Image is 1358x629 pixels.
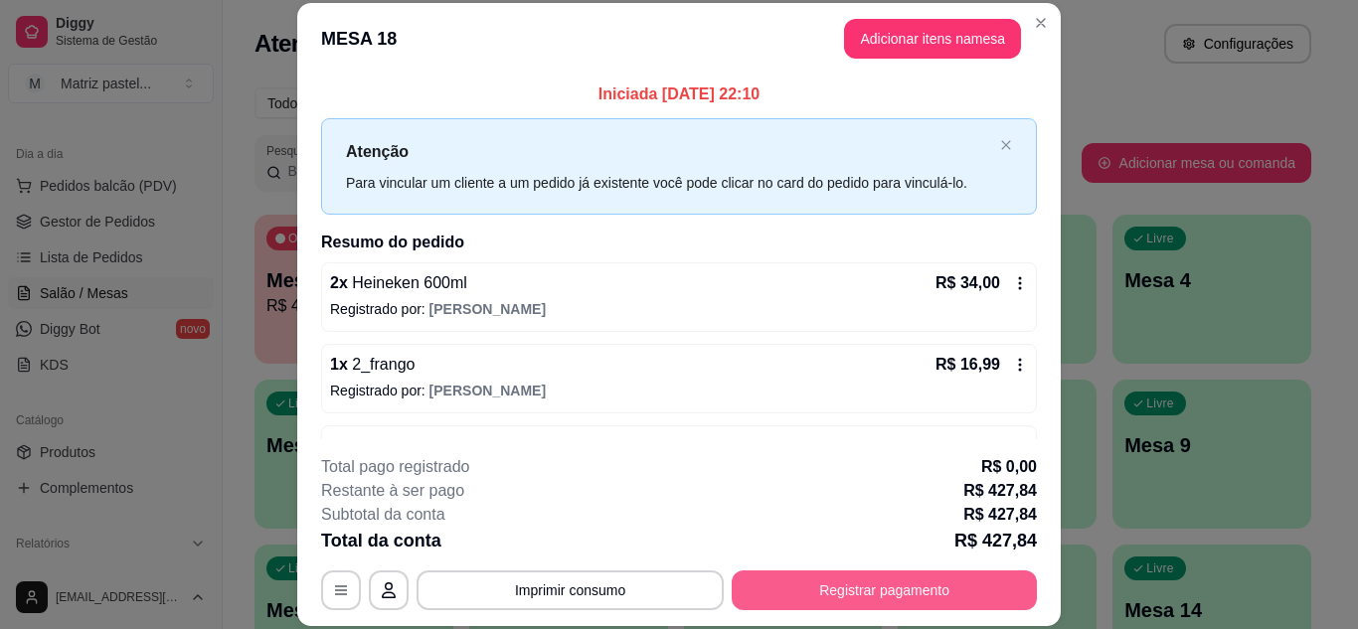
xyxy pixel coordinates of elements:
[348,356,416,373] span: 2_frango
[963,479,1037,503] p: R$ 427,84
[1025,7,1057,39] button: Close
[348,437,664,454] span: 47-carne seca,Bacon,catupiry, queijo,cebola
[321,479,464,503] p: Restante à ser pago
[844,19,1021,59] button: Adicionar itens namesa
[321,527,441,554] p: Total da conta
[417,570,724,610] button: Imprimir consumo
[330,353,415,377] p: 1 x
[429,383,546,398] span: [PERSON_NAME]
[321,82,1037,106] p: Iniciada [DATE] 22:10
[330,381,1028,400] p: Registrado por:
[935,271,1000,295] p: R$ 34,00
[935,353,1000,377] p: R$ 16,99
[330,299,1028,319] p: Registrado por:
[321,455,469,479] p: Total pago registrado
[330,271,467,295] p: 2 x
[348,274,467,291] span: Heineken 600ml
[963,503,1037,527] p: R$ 427,84
[429,301,546,317] span: [PERSON_NAME]
[935,434,1000,458] p: R$ 26,99
[330,434,664,458] p: 1 x
[346,139,992,164] p: Atenção
[732,570,1037,610] button: Registrar pagamento
[981,455,1037,479] p: R$ 0,00
[346,172,992,194] div: Para vincular um cliente a um pedido já existente você pode clicar no card do pedido para vinculá...
[297,3,1061,75] header: MESA 18
[954,527,1037,554] p: R$ 427,84
[1000,139,1012,151] span: close
[1000,139,1012,152] button: close
[321,231,1037,254] h2: Resumo do pedido
[321,503,445,527] p: Subtotal da conta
